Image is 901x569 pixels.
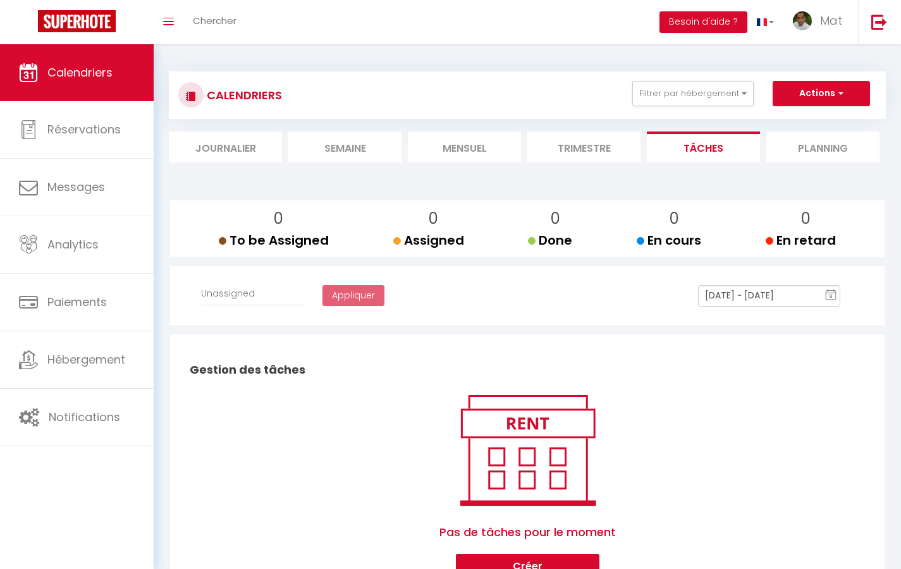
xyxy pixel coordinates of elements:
[776,207,836,231] p: 0
[528,231,572,249] span: Done
[10,5,48,43] button: Ouvrir le widget de chat LiveChat
[766,231,836,249] span: En retard
[773,81,870,106] button: Actions
[647,207,701,231] p: 0
[659,11,747,33] button: Besoin d'aide ?
[219,231,329,249] span: To be Assigned
[439,511,616,554] span: Pas de tâches pour le moment
[538,207,572,231] p: 0
[38,10,116,32] img: Super Booking
[632,81,754,106] button: Filtrer par hébergement
[871,14,887,30] img: logout
[187,350,868,389] h2: Gestion des tâches
[403,207,464,231] p: 0
[637,231,701,249] span: En cours
[766,132,880,162] li: Planning
[169,132,282,162] li: Journalier
[193,14,236,27] span: Chercher
[204,81,282,109] h3: CALENDRIERS
[820,13,842,28] span: Mat
[408,132,521,162] li: Mensuel
[393,231,464,249] span: Assigned
[698,285,840,307] input: Select Date Range
[793,11,812,30] img: ...
[447,389,608,511] img: rent.png
[47,352,125,367] span: Hébergement
[830,293,833,299] text: 9
[647,132,760,162] li: Tâches
[47,236,99,252] span: Analytics
[229,207,329,231] p: 0
[47,121,121,137] span: Réservations
[47,179,105,195] span: Messages
[322,285,384,307] button: Appliquer
[47,294,107,310] span: Paiements
[288,132,401,162] li: Semaine
[47,64,113,80] span: Calendriers
[527,132,641,162] li: Trimestre
[49,409,120,425] span: Notifications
